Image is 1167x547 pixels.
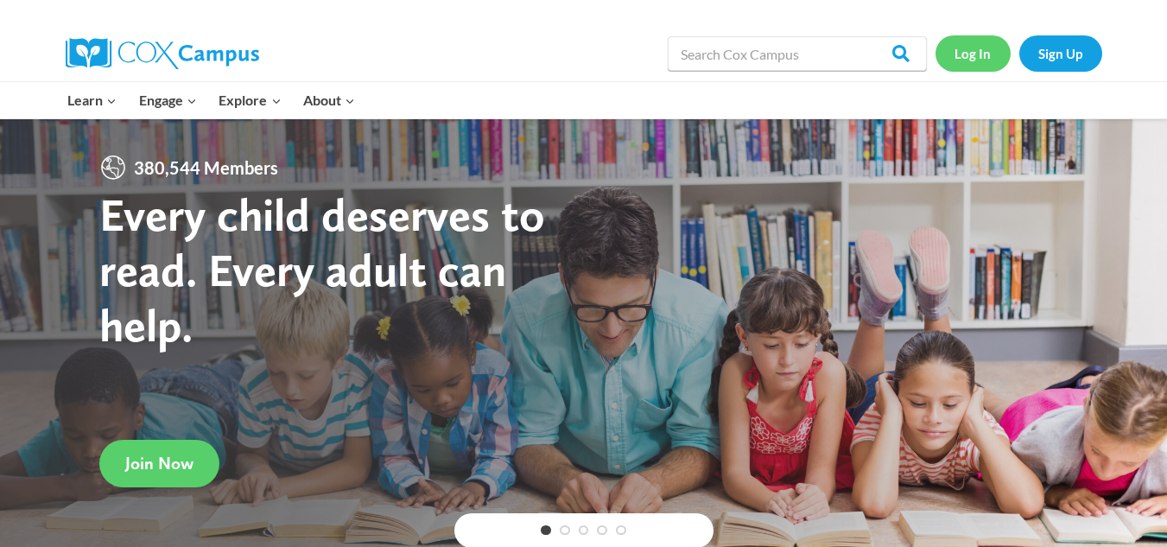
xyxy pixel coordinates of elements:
a: 2 [560,525,570,536]
a: Join Now [99,440,219,487]
button: Child menu of Learn [57,82,129,118]
a: 5 [616,525,626,536]
button: Child menu of Explore [208,82,293,118]
strong: Every child deserves to read. Every adult can help. [99,187,545,352]
a: 1 [541,525,551,536]
a: Log In [936,35,1011,71]
span: 380,544 Members [127,154,285,181]
button: Child menu of About [292,82,366,118]
input: Search Cox Campus [668,36,927,71]
a: 3 [579,525,589,536]
span: Join Now [125,453,193,474]
nav: Secondary Navigation [936,35,1102,71]
button: Child menu of Engage [128,82,208,118]
a: 4 [597,525,607,536]
img: Cox Campus [66,38,259,69]
nav: Primary Navigation [57,82,366,118]
a: Sign Up [1019,35,1102,71]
